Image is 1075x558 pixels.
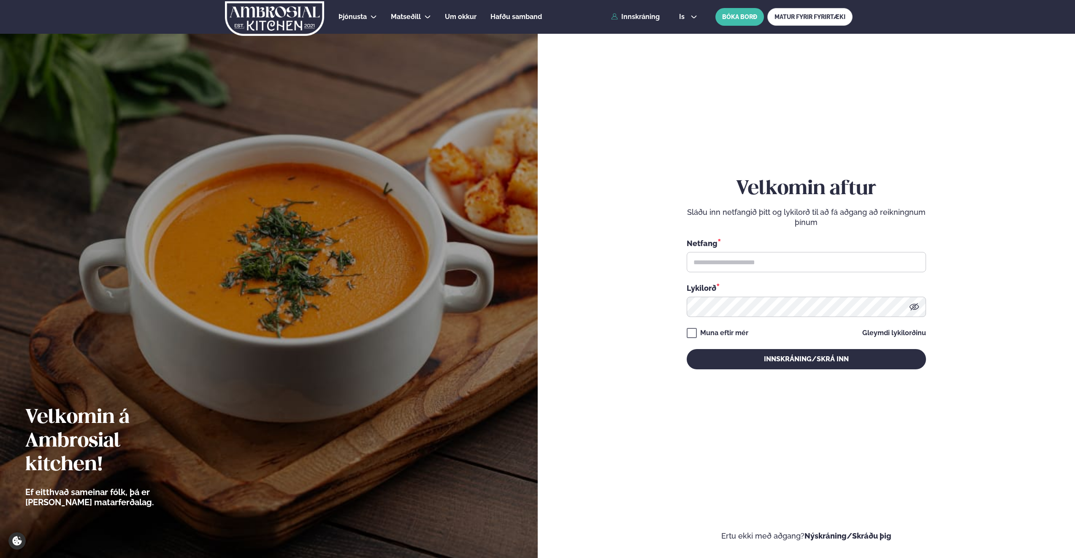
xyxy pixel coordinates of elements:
[25,487,200,507] p: Ef eitthvað sameinar fólk, þá er [PERSON_NAME] matarferðalag.
[338,12,367,22] a: Þjónusta
[445,12,477,22] a: Um okkur
[445,13,477,21] span: Um okkur
[804,531,891,540] a: Nýskráning/Skráðu þig
[672,14,704,20] button: is
[687,207,926,228] p: Sláðu inn netfangið þitt og lykilorð til að fá aðgang að reikningnum þínum
[687,177,926,201] h2: Velkomin aftur
[563,531,1050,541] p: Ertu ekki með aðgang?
[490,13,542,21] span: Hafðu samband
[391,13,421,21] span: Matseðill
[862,330,926,336] a: Gleymdi lykilorðinu
[391,12,421,22] a: Matseðill
[224,1,325,36] img: logo
[490,12,542,22] a: Hafðu samband
[679,14,687,20] span: is
[687,282,926,293] div: Lykilorð
[611,13,660,21] a: Innskráning
[338,13,367,21] span: Þjónusta
[25,406,200,477] h2: Velkomin á Ambrosial kitchen!
[767,8,853,26] a: MATUR FYRIR FYRIRTÆKI
[715,8,764,26] button: BÓKA BORÐ
[8,532,26,550] a: Cookie settings
[687,349,926,369] button: Innskráning/Skrá inn
[687,238,926,249] div: Netfang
